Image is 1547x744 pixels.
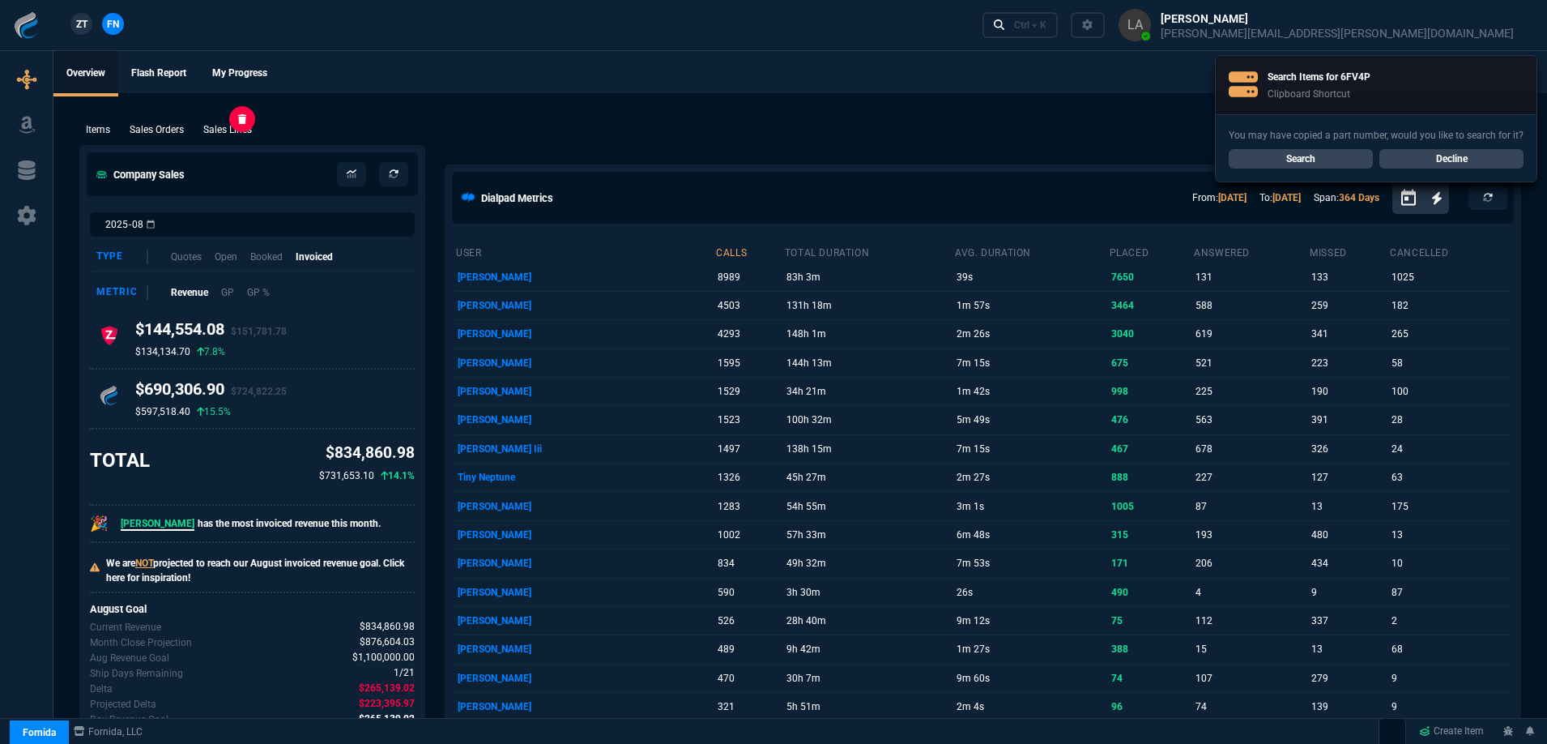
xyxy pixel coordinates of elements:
p: 9 [1391,667,1507,690]
p: 2m 26s [957,323,1106,345]
p: 227 [1195,466,1306,489]
p: Booked [250,250,283,264]
p: 2m 27s [957,466,1106,489]
p: 4293 [718,323,781,345]
p: 7650 [1111,266,1191,289]
p: Clipboard Shortcut [1268,88,1370,100]
p: 100 [1391,380,1507,403]
p: 87 [1195,495,1306,518]
a: Search [1229,149,1373,169]
p: [PERSON_NAME] [458,552,713,575]
p: 190 [1311,380,1387,403]
h6: August Goal [90,603,415,616]
p: 1283 [718,495,781,518]
p: $597,518.40 [135,405,190,418]
span: Delta divided by the remaining ship days. [359,712,415,727]
p: Tiny Neptune [458,466,713,489]
p: Revenue for Aug. [90,620,161,635]
p: 9m 12s [957,609,1106,632]
div: Ctrl + K [1014,19,1046,32]
span: FN [107,17,119,32]
p: 7m 53s [957,552,1106,575]
p: 7.8% [197,345,225,358]
span: $151,781.78 [231,326,287,337]
p: 9h 42m [786,638,952,661]
p: 223 [1311,352,1387,374]
p: 1595 [718,352,781,374]
th: total duration [784,240,954,263]
p: 131 [1195,266,1306,289]
span: Revenue for Aug. [360,619,415,635]
p: 6m 48s [957,524,1106,546]
th: calls [715,240,784,263]
p: 279 [1311,667,1387,690]
p: 341 [1311,323,1387,345]
p: 13 [1311,495,1387,518]
p: 3464 [1111,294,1191,317]
p: [PERSON_NAME] [458,667,713,690]
p: 24 [1391,438,1507,460]
p: 467 [1111,438,1191,460]
p: 175 [1391,495,1507,518]
p: 75 [1111,609,1191,632]
th: cancelled [1389,240,1511,263]
p: We are projected to reach our August invoiced revenue goal. Click here for inspiration! [106,556,415,585]
th: avg. duration [954,240,1108,263]
p: [PERSON_NAME] [458,581,713,604]
p: 259 [1311,294,1387,317]
p: 489 [718,638,781,661]
p: spec.value [379,665,416,681]
p: 3040 [1111,323,1191,345]
p: $134,134.70 [135,345,190,358]
span: ZT [76,17,87,32]
p: You may have copied a part number, would you like to search for it? [1229,128,1524,143]
p: 15.5% [197,405,231,418]
p: 8989 [718,266,781,289]
p: 480 [1311,524,1387,546]
p: [PERSON_NAME] [458,495,713,518]
p: spec.value [344,696,416,712]
p: 490 [1111,581,1191,604]
p: GP [221,285,234,300]
h5: Dialpad Metrics [481,190,553,206]
p: 9m 60s [957,667,1106,690]
p: 1m 57s [957,294,1106,317]
p: 133 [1311,266,1387,289]
span: $724,822.25 [231,386,287,397]
a: Decline [1379,149,1524,169]
p: 834 [718,552,781,575]
p: 476 [1111,408,1191,431]
p: [PERSON_NAME] [458,609,713,632]
p: 2 [1391,609,1507,632]
p: 74 [1111,667,1191,690]
p: has the most invoiced revenue this month. [121,516,381,531]
p: Invoiced [296,250,333,264]
a: Flash Report [118,51,199,96]
p: [PERSON_NAME] [458,695,713,718]
p: GP % [247,285,270,300]
p: 13 [1391,524,1507,546]
p: 3h 30m [786,581,952,604]
span: [PERSON_NAME] [121,518,194,531]
div: Metric [96,285,148,300]
p: 30h 7m [786,667,952,690]
p: 1m 27s [957,638,1106,661]
p: 4 [1195,581,1306,604]
a: My Progress [199,51,280,96]
p: 🎉 [90,512,108,535]
p: 1529 [718,380,781,403]
p: 9 [1391,695,1507,718]
p: 1326 [718,466,781,489]
p: 563 [1195,408,1306,431]
p: 74 [1195,695,1306,718]
p: 13 [1311,638,1387,661]
p: [PERSON_NAME] [458,294,713,317]
p: 7m 15s [957,352,1106,374]
p: 144h 13m [786,352,952,374]
p: Uses current month's data to project the month's close. [90,635,192,650]
p: 2m 4s [957,695,1106,718]
p: 14.1% [381,468,415,483]
th: answered [1193,240,1309,263]
p: 5m 49s [957,408,1106,431]
p: Items [86,122,110,137]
